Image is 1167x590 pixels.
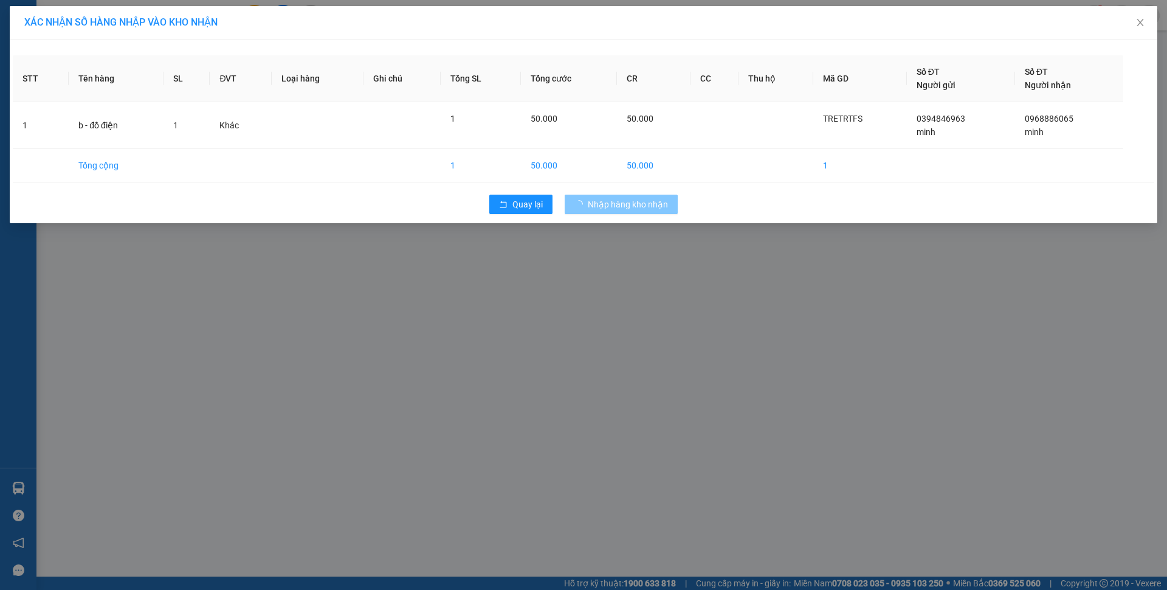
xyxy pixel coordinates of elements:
[363,55,441,102] th: Ghi chú
[69,55,164,102] th: Tên hàng
[512,198,543,211] span: Quay lại
[813,149,907,182] td: 1
[13,102,69,149] td: 1
[24,16,218,28] span: XÁC NHẬN SỐ HÀNG NHẬP VÀO KHO NHẬN
[173,120,178,130] span: 1
[738,55,813,102] th: Thu hộ
[210,102,272,149] td: Khác
[917,80,955,90] span: Người gửi
[69,102,164,149] td: b - đồ điện
[272,55,363,102] th: Loại hàng
[210,55,272,102] th: ĐVT
[489,195,553,214] button: rollbackQuay lại
[69,149,164,182] td: Tổng cộng
[823,114,862,123] span: TRETRTFS
[1025,80,1071,90] span: Người nhận
[13,55,69,102] th: STT
[813,55,907,102] th: Mã GD
[1123,6,1157,40] button: Close
[627,114,653,123] span: 50.000
[690,55,739,102] th: CC
[565,195,678,214] button: Nhập hàng kho nhận
[917,67,940,77] span: Số ĐT
[521,55,616,102] th: Tổng cước
[164,55,210,102] th: SL
[450,114,455,123] span: 1
[917,114,965,123] span: 0394846963
[521,149,616,182] td: 50.000
[441,149,521,182] td: 1
[574,200,588,209] span: loading
[1025,127,1044,137] span: minh
[588,198,668,211] span: Nhập hàng kho nhận
[531,114,557,123] span: 50.000
[917,127,935,137] span: minh
[1025,114,1073,123] span: 0968886065
[499,200,508,210] span: rollback
[1135,18,1145,27] span: close
[441,55,521,102] th: Tổng SL
[617,149,690,182] td: 50.000
[1025,67,1048,77] span: Số ĐT
[617,55,690,102] th: CR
